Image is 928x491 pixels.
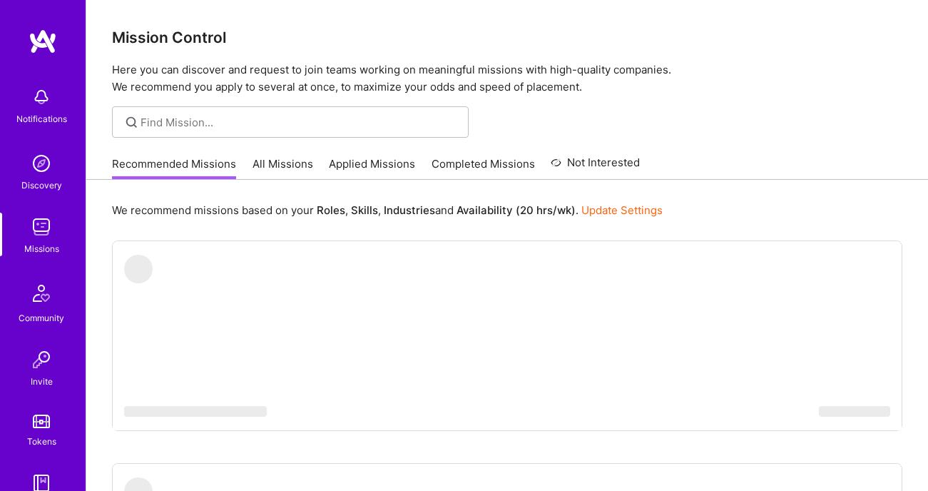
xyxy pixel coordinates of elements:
p: We recommend missions based on your , , and . [112,203,663,218]
img: teamwork [27,213,56,241]
div: Notifications [16,111,67,126]
a: Recommended Missions [112,156,236,180]
a: Applied Missions [329,156,415,180]
b: Skills [351,203,378,217]
a: Not Interested [551,154,640,180]
img: Invite [27,345,56,374]
img: tokens [33,415,50,428]
b: Industries [384,203,435,217]
div: Discovery [21,178,62,193]
div: Invite [31,374,53,389]
b: Roles [317,203,345,217]
img: Community [24,276,58,310]
h3: Mission Control [112,29,902,46]
img: discovery [27,149,56,178]
div: Missions [24,241,59,256]
i: icon SearchGrey [123,114,140,131]
img: logo [29,29,57,54]
a: Completed Missions [432,156,535,180]
input: Find Mission... [141,115,458,130]
a: Update Settings [581,203,663,217]
b: Availability (20 hrs/wk) [457,203,576,217]
a: All Missions [253,156,313,180]
div: Tokens [27,434,56,449]
div: Community [19,310,64,325]
p: Here you can discover and request to join teams working on meaningful missions with high-quality ... [112,61,902,96]
img: bell [27,83,56,111]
